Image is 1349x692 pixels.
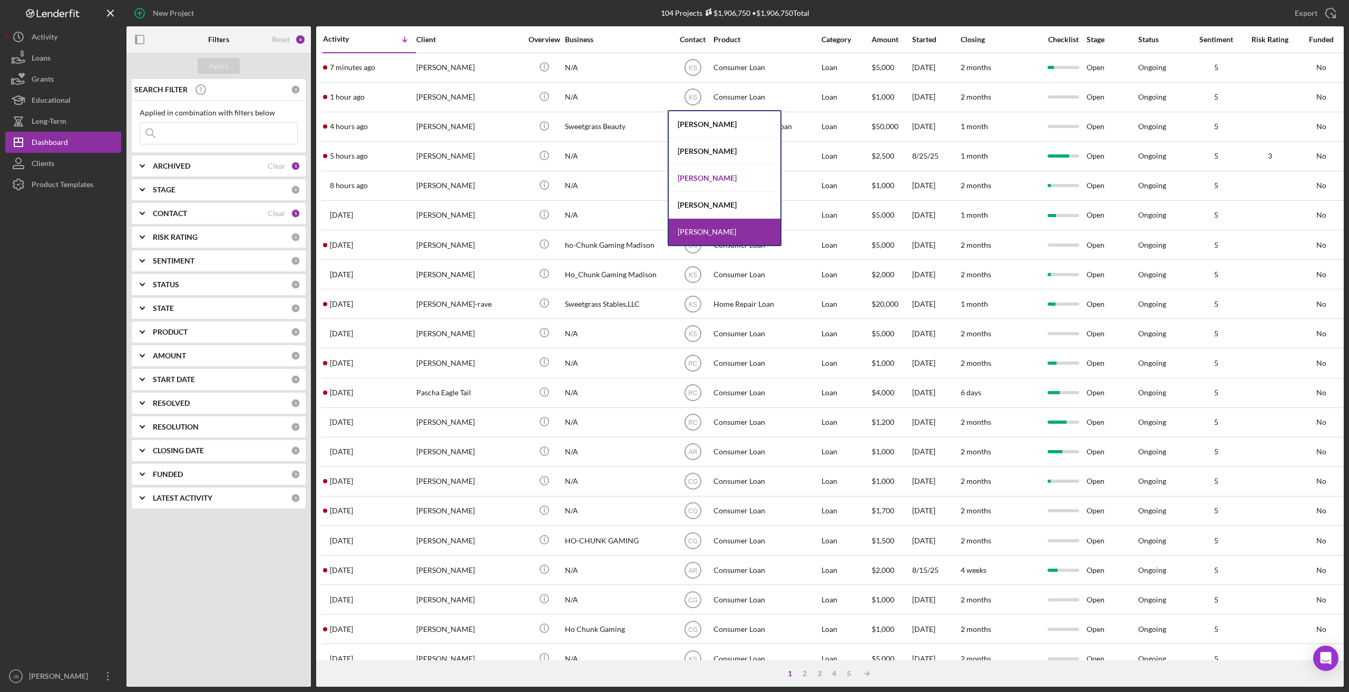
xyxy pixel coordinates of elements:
div: 0 [291,232,300,242]
time: 2025-09-15 16:46 [330,122,368,131]
div: Loan [822,319,871,347]
button: New Project [126,3,204,24]
time: 2 months [961,506,991,515]
time: 2025-09-12 17:59 [330,300,353,308]
div: Risk Rating [1244,35,1296,44]
div: 5 [1190,211,1243,219]
b: STAGE [153,186,175,194]
div: Loan [822,379,871,407]
text: KS [688,64,697,72]
div: Open [1087,172,1137,200]
div: [PERSON_NAME] [416,527,522,554]
time: 2 months [961,417,991,426]
div: Client [416,35,522,44]
div: 0 [291,493,300,503]
b: LATEST ACTIVITY [153,494,212,502]
div: 5 [1190,63,1243,72]
div: 0 [291,470,300,479]
time: 2 months [961,447,991,456]
div: Consumer Loan [713,497,819,525]
div: Educational [32,90,71,113]
b: CLOSING DATE [153,446,204,455]
div: Loans [32,47,51,71]
div: Loan [822,142,871,170]
div: Ongoing [1138,93,1166,101]
div: Stage [1087,35,1137,44]
time: 2025-09-11 18:43 [330,506,353,515]
text: KS [688,300,697,308]
div: Open [1087,83,1137,111]
div: Amount [872,35,911,44]
div: No [1297,537,1345,545]
div: [PERSON_NAME] [416,497,522,525]
div: [DATE] [912,260,960,288]
div: Open [1087,349,1137,377]
div: 0 [291,304,300,313]
div: No [1297,300,1345,308]
div: 5 [1190,181,1243,190]
div: 0 [291,327,300,337]
div: [PERSON_NAME] [416,142,522,170]
div: Funded [1297,35,1345,44]
div: [DATE] [912,231,960,259]
div: Product Templates [32,174,93,198]
div: [DATE] [912,408,960,436]
button: Export [1284,3,1344,24]
div: [DATE] [912,172,960,200]
div: [PERSON_NAME] [416,408,522,436]
div: N/A [565,379,670,407]
div: Closing [961,35,1040,44]
div: Clear [268,209,286,218]
button: Dashboard [5,132,121,153]
div: Loan [822,467,871,495]
div: Ongoing [1138,537,1166,545]
span: $1,200 [872,417,894,426]
div: [PERSON_NAME] [416,83,522,111]
div: Applied in combination with filters below [140,109,298,117]
b: RESOLVED [153,399,190,407]
div: [DATE] [912,290,960,318]
div: N/A [565,349,670,377]
div: Sentiment [1190,35,1243,44]
span: $2,000 [872,270,894,279]
div: HO-CHUNK GAMING [565,527,670,554]
div: Open [1087,497,1137,525]
b: START DATE [153,375,195,384]
div: Loan [822,54,871,82]
time: 2025-09-11 22:52 [330,447,353,456]
div: Clear [268,162,286,170]
div: Loan [822,113,871,141]
div: Open [1087,113,1137,141]
span: $1,500 [872,536,894,545]
div: 0 [291,280,300,289]
div: [DATE] [912,83,960,111]
div: 5 [1190,241,1243,249]
span: $1,700 [872,506,894,515]
div: Ongoing [1138,181,1166,190]
time: 2025-09-13 12:52 [330,211,353,219]
div: [DATE] [912,438,960,466]
div: No [1297,270,1345,279]
div: Ongoing [1138,329,1166,338]
div: Grants [32,69,54,92]
b: PRODUCT [153,328,188,336]
div: 5 [1190,270,1243,279]
div: Checklist [1041,35,1086,44]
div: Consumer Loan [713,527,819,554]
div: Consumer Loan [713,260,819,288]
div: [PERSON_NAME] [416,319,522,347]
span: $50,000 [872,122,898,131]
div: [PERSON_NAME] [416,231,522,259]
time: 2 months [961,476,991,485]
div: [PERSON_NAME] [416,113,522,141]
div: Loan [822,231,871,259]
button: Grants [5,69,121,90]
div: 1 [291,161,300,171]
div: Ongoing [1138,211,1166,219]
div: [DATE] [912,113,960,141]
div: Ongoing [1138,506,1166,515]
span: $4,000 [872,388,894,397]
div: No [1297,447,1345,456]
div: No [1297,329,1345,338]
div: Ongoing [1138,63,1166,72]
